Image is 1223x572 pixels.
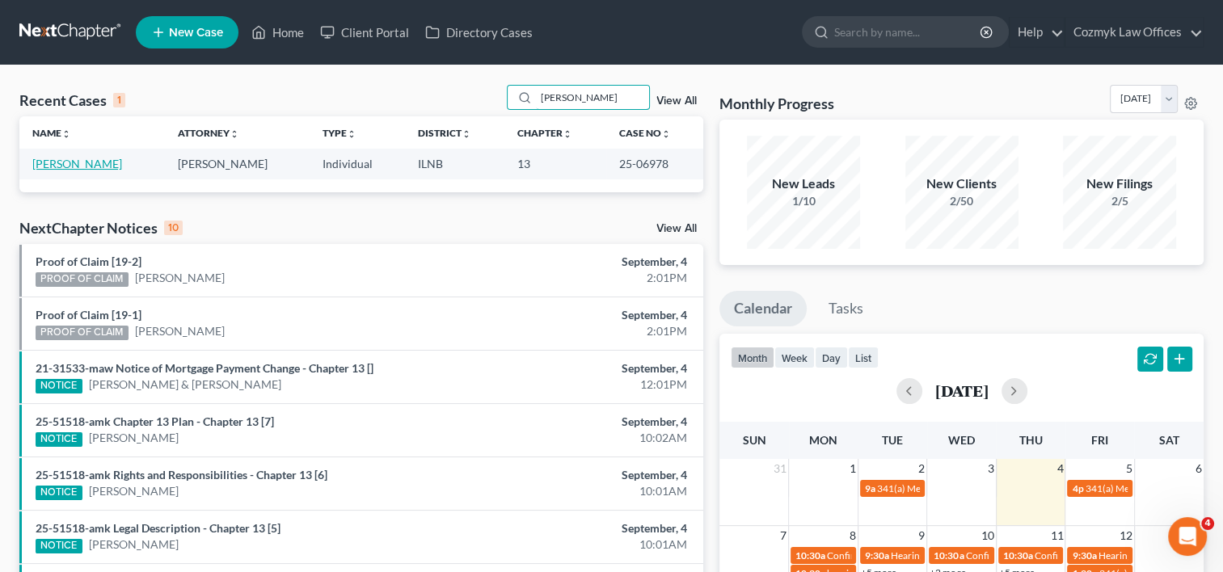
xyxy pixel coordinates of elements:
span: 5 [1124,459,1134,478]
td: [PERSON_NAME] [165,149,310,179]
span: 4p [1072,482,1083,494]
i: unfold_more [462,129,471,139]
span: 9:30a [865,549,889,561]
div: 2:01PM [481,270,687,286]
td: Individual [310,149,405,179]
span: 6 [1194,459,1204,478]
a: Attorneyunfold_more [178,127,239,139]
a: [PERSON_NAME] [135,323,225,339]
span: Fri [1091,433,1108,447]
div: NOTICE [36,539,82,553]
span: 4 [1055,459,1065,478]
span: New Case [169,27,223,39]
span: 7 [778,526,788,545]
h3: Monthly Progress [719,94,834,113]
button: week [774,347,815,368]
input: Search by name... [536,86,649,109]
button: list [848,347,879,368]
span: Sat [1159,433,1179,447]
a: Chapterunfold_more [517,127,572,139]
a: Case Nounfold_more [619,127,671,139]
div: 12:01PM [481,376,687,393]
i: unfold_more [563,129,572,139]
span: Tue [882,433,903,447]
div: NOTICE [36,432,82,447]
a: Proof of Claim [19-1] [36,308,141,322]
div: 10:01AM [481,536,687,553]
span: 12 [1118,526,1134,545]
span: 4 [1201,517,1214,530]
a: 25-51518-amk Chapter 13 Plan - Chapter 13 [7] [36,414,274,428]
span: 9:30a [1072,549,1096,561]
div: New Clients [905,175,1018,193]
a: 25-51518-amk Rights and Responsibilities - Chapter 13 [6] [36,468,327,482]
div: PROOF OF CLAIM [36,326,129,340]
td: 25-06978 [606,149,704,179]
div: September, 4 [481,254,687,270]
span: Mon [809,433,837,447]
a: Typeunfold_more [323,127,356,139]
span: 3 [986,459,996,478]
div: September, 4 [481,414,687,430]
input: Search by name... [834,17,982,47]
div: September, 4 [481,307,687,323]
span: Confirmation Hearing for [PERSON_NAME] [827,549,1012,561]
i: unfold_more [661,129,671,139]
div: 10 [164,221,183,235]
div: 1/10 [747,193,860,209]
div: September, 4 [481,467,687,483]
iframe: Intercom live chat [1168,517,1207,556]
div: 1 [113,93,125,107]
a: [PERSON_NAME] [89,430,179,446]
span: 10:30a [934,549,964,561]
a: Help [1010,18,1064,47]
span: Wed [948,433,975,447]
div: 10:01AM [481,483,687,499]
a: Client Portal [312,18,417,47]
span: 8 [848,526,858,545]
div: September, 4 [481,360,687,376]
i: unfold_more [347,129,356,139]
div: 2:01PM [481,323,687,339]
div: PROOF OF CLAIM [36,272,129,287]
span: 9 [917,526,926,545]
a: Cozmyk Law Offices [1065,18,1203,47]
span: 2 [917,459,926,478]
span: 341(a) Meeting of Creditors for [PERSON_NAME] [877,482,1086,494]
a: View All [656,223,697,234]
div: September, 4 [481,520,687,536]
i: unfold_more [61,129,71,139]
a: [PERSON_NAME] [89,483,179,499]
span: 10 [980,526,996,545]
span: Hearing for [PERSON_NAME] [891,549,1017,561]
span: Sun [743,433,766,447]
a: Calendar [719,291,807,326]
i: unfold_more [230,129,239,139]
div: Recent Cases [19,90,125,110]
a: [PERSON_NAME] & [PERSON_NAME] [89,376,281,393]
a: [PERSON_NAME] [89,536,179,553]
button: month [731,347,774,368]
span: 1 [848,459,858,478]
td: 13 [504,149,606,179]
div: New Filings [1063,175,1176,193]
a: Tasks [814,291,878,326]
span: Confirmation Hearing for [PERSON_NAME] [1035,549,1220,561]
div: 10:02AM [481,430,687,446]
a: 25-51518-amk Legal Description - Chapter 13 [5] [36,521,280,535]
a: Home [243,18,312,47]
div: New Leads [747,175,860,193]
span: Confirmation Hearing for [PERSON_NAME] [965,549,1150,561]
div: NOTICE [36,379,82,393]
a: 21-31533-maw Notice of Mortgage Payment Change - Chapter 13 [] [36,361,373,375]
div: 2/5 [1063,193,1176,209]
div: NextChapter Notices [19,218,183,238]
span: 11 [1048,526,1065,545]
a: Nameunfold_more [32,127,71,139]
a: Districtunfold_more [418,127,471,139]
span: 31 [772,459,788,478]
a: Directory Cases [417,18,541,47]
span: 9a [865,482,875,494]
a: Proof of Claim [19-2] [36,254,141,268]
div: NOTICE [36,486,82,500]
